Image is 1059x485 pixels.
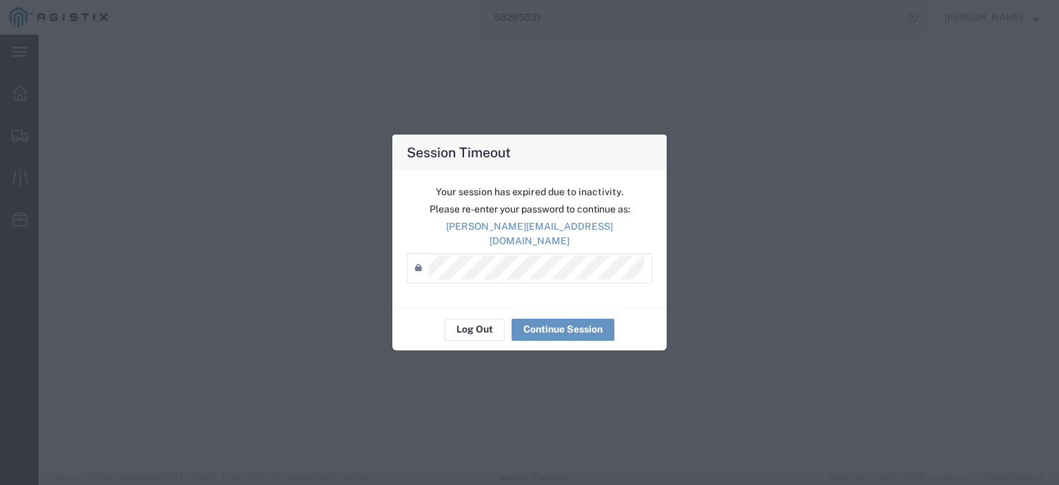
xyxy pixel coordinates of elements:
button: Continue Session [512,319,614,341]
p: Your session has expired due to inactivity. [407,185,652,199]
h4: Session Timeout [407,142,511,162]
button: Log Out [445,319,505,341]
p: Please re-enter your password to continue as: [407,202,652,217]
p: [PERSON_NAME][EMAIL_ADDRESS][DOMAIN_NAME] [407,219,652,248]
